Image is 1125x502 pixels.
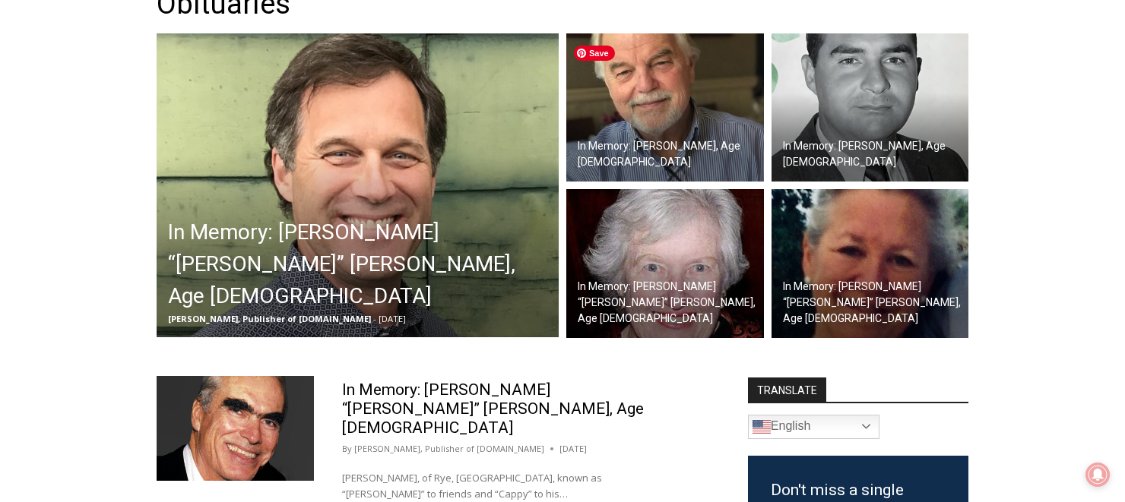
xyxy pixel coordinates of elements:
a: [PERSON_NAME], Publisher of [DOMAIN_NAME] [354,443,544,454]
p: [PERSON_NAME], of Rye, [GEOGRAPHIC_DATA], known as “[PERSON_NAME]” to friends and “Cappy” to his… [342,470,680,502]
h2: In Memory: [PERSON_NAME] “[PERSON_NAME]” [PERSON_NAME], Age [DEMOGRAPHIC_DATA] [783,279,965,327]
h2: In Memory: [PERSON_NAME] “[PERSON_NAME]” [PERSON_NAME], Age [DEMOGRAPHIC_DATA] [578,279,760,327]
h2: In Memory: [PERSON_NAME], Age [DEMOGRAPHIC_DATA] [578,138,760,170]
h2: In Memory: [PERSON_NAME] “[PERSON_NAME]” [PERSON_NAME], Age [DEMOGRAPHIC_DATA] [168,216,555,312]
img: Obituary - Diana Steers - 2 [772,189,969,338]
a: In Memory: [PERSON_NAME] “[PERSON_NAME]” [PERSON_NAME], Age [DEMOGRAPHIC_DATA] [PERSON_NAME], Pub... [157,33,559,337]
a: In Memory: [PERSON_NAME] “[PERSON_NAME]” [PERSON_NAME], Age [DEMOGRAPHIC_DATA] [342,380,644,437]
img: Obituary - John Gleason [566,33,764,182]
a: In Memory: [PERSON_NAME] “[PERSON_NAME]” [PERSON_NAME], Age [DEMOGRAPHIC_DATA] [772,189,969,338]
span: Save [574,46,615,61]
h2: In Memory: [PERSON_NAME], Age [DEMOGRAPHIC_DATA] [783,138,965,170]
strong: TRANSLATE [748,377,826,402]
span: - [373,313,376,324]
img: Obituary - Margaret Sweeney [566,189,764,338]
img: Obituary - John Heffernan -2 [157,376,314,481]
span: [DATE] [379,313,406,324]
a: In Memory: [PERSON_NAME] “[PERSON_NAME]” [PERSON_NAME], Age [DEMOGRAPHIC_DATA] [566,189,764,338]
a: English [748,415,879,439]
img: Obituary - William Nicholas Leary (Bill) [157,33,559,337]
img: Obituary - Eugene Mulhern [772,33,969,182]
a: In Memory: [PERSON_NAME], Age [DEMOGRAPHIC_DATA] [566,33,764,182]
img: en [753,418,771,436]
span: [PERSON_NAME], Publisher of [DOMAIN_NAME] [168,313,371,324]
span: By [342,442,352,456]
time: [DATE] [559,442,587,456]
a: In Memory: [PERSON_NAME], Age [DEMOGRAPHIC_DATA] [772,33,969,182]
